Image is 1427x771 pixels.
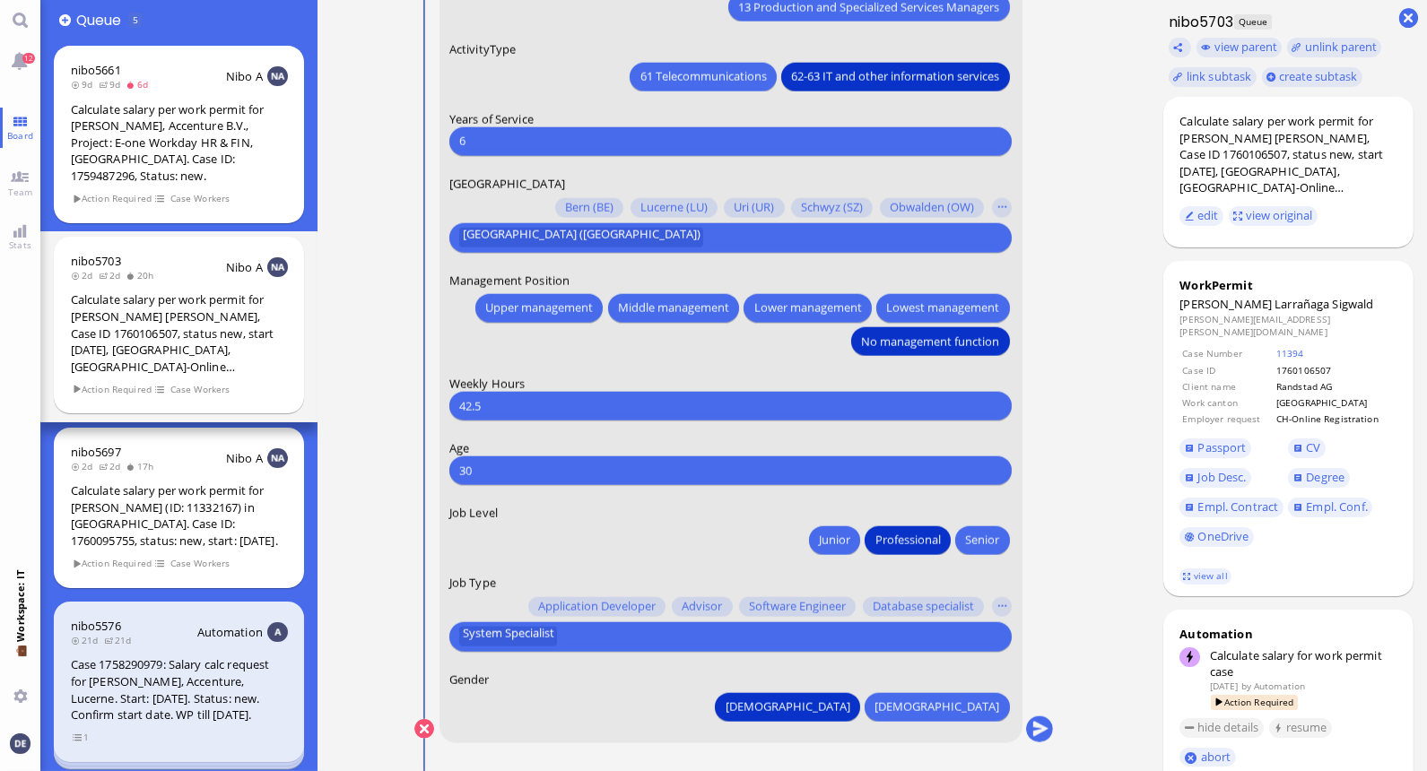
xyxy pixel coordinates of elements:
button: Add [59,14,71,26]
task-group-action-menu: link subtask [1169,67,1257,87]
button: view original [1229,206,1318,226]
button: Junior [808,526,859,555]
span: Board [3,129,38,142]
span: 2d [71,269,99,282]
span: automation@bluelakelegal.com [1254,680,1305,692]
span: Application Developer [537,601,655,615]
span: 6d [126,78,153,91]
span: Case Workers [170,191,231,206]
a: nibo5576 [71,618,121,634]
button: No management function [851,327,1009,356]
a: Empl. Contract [1179,498,1283,517]
button: Middle management [607,294,738,323]
button: Professional [865,526,950,555]
button: [DEMOGRAPHIC_DATA] [865,693,1009,722]
button: Advisor [672,597,732,617]
span: 62-63 IT and other information services [791,67,999,86]
td: Client name [1181,379,1274,394]
span: Action Required [72,382,152,397]
span: by [1241,680,1251,692]
td: [GEOGRAPHIC_DATA] [1275,395,1395,410]
div: Calculate salary for work permit case [1210,647,1397,680]
span: Job Desc. [1198,469,1247,485]
img: NA [267,448,287,468]
span: Years of Service [448,111,533,127]
td: CH-Online Registration [1275,411,1395,426]
span: CV [1306,439,1320,455]
span: Action Required [72,556,152,571]
button: create subtask [1262,67,1363,87]
span: 20h [126,269,159,282]
span: System Specialist [462,628,553,647]
span: view 1 items [72,730,90,745]
span: Case Workers [170,382,231,397]
button: Bern (BE) [555,198,623,218]
button: Schwyz (SZ) [791,198,873,218]
img: NA [267,257,287,277]
a: CV [1288,438,1326,458]
span: Case Workers [170,556,231,571]
span: Software Engineer [749,601,846,615]
span: No management function [861,333,999,351]
a: Job Desc. [1179,468,1251,488]
span: Lucerne (LU) [640,202,707,216]
span: Senior [965,532,999,550]
button: Cancel [414,719,434,739]
dd: [PERSON_NAME][EMAIL_ADDRESS][PERSON_NAME][DOMAIN_NAME] [1179,313,1397,339]
button: 61 Telecommunications [630,63,776,91]
span: Empl. Conf. [1306,498,1367,515]
button: 62-63 IT and other information services [781,63,1009,91]
button: Uri (UR) [724,198,784,218]
button: Copy ticket nibo5703 link to clipboard [1169,38,1192,57]
a: nibo5703 [71,253,121,269]
button: resume [1269,718,1333,738]
span: 2d [99,460,126,472]
span: Weekly Hours [448,376,525,392]
span: [GEOGRAPHIC_DATA] ([GEOGRAPHIC_DATA]) [462,229,700,248]
span: 9d [71,78,99,91]
span: Uri (UR) [734,202,774,216]
button: Software Engineer [739,597,856,617]
h1: nibo5703 [1163,12,1233,32]
a: nibo5697 [71,444,121,460]
button: System Specialist [459,628,557,647]
span: Lowest management [886,299,999,317]
button: Application Developer [527,597,665,617]
div: Case 1758290979: Salary calc request for [PERSON_NAME], Accenture, Lucerne. Start: [DATE]. Status... [71,656,288,723]
a: Passport [1179,438,1251,458]
button: Upper management [474,294,602,323]
span: link subtask [1187,68,1252,84]
span: 5 [133,13,138,26]
span: Age [448,440,468,456]
a: OneDrive [1179,527,1254,547]
td: Work canton [1181,395,1274,410]
span: 21d [104,634,137,646]
a: view all [1179,568,1231,584]
span: Degree [1306,469,1344,485]
td: Employer request [1181,411,1274,426]
span: [DATE] [1210,680,1239,692]
a: Empl. Conf. [1288,498,1372,517]
span: Professional [874,532,940,550]
span: Queue [76,10,127,30]
div: WorkPermit [1179,277,1397,293]
span: 2d [71,460,99,472]
span: [PERSON_NAME] [1179,296,1272,312]
span: Job Type [448,575,495,591]
button: Lowest management [876,294,1009,323]
span: Advisor [682,601,722,615]
img: NA [267,66,287,86]
img: Aut [267,622,287,642]
span: Action Required [1211,695,1298,710]
span: Schwyz (SZ) [801,202,863,216]
button: edit [1179,206,1223,226]
span: Bern (BE) [565,202,613,216]
span: Larrañaga Sigwald [1275,296,1373,312]
div: Calculate salary per work permit for [PERSON_NAME] (ID: 11332167) in [GEOGRAPHIC_DATA]. Case ID: ... [71,482,288,549]
a: nibo5661 [71,62,121,78]
span: Action Required [72,191,152,206]
button: unlink parent [1287,38,1382,57]
span: 2d [99,269,126,282]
